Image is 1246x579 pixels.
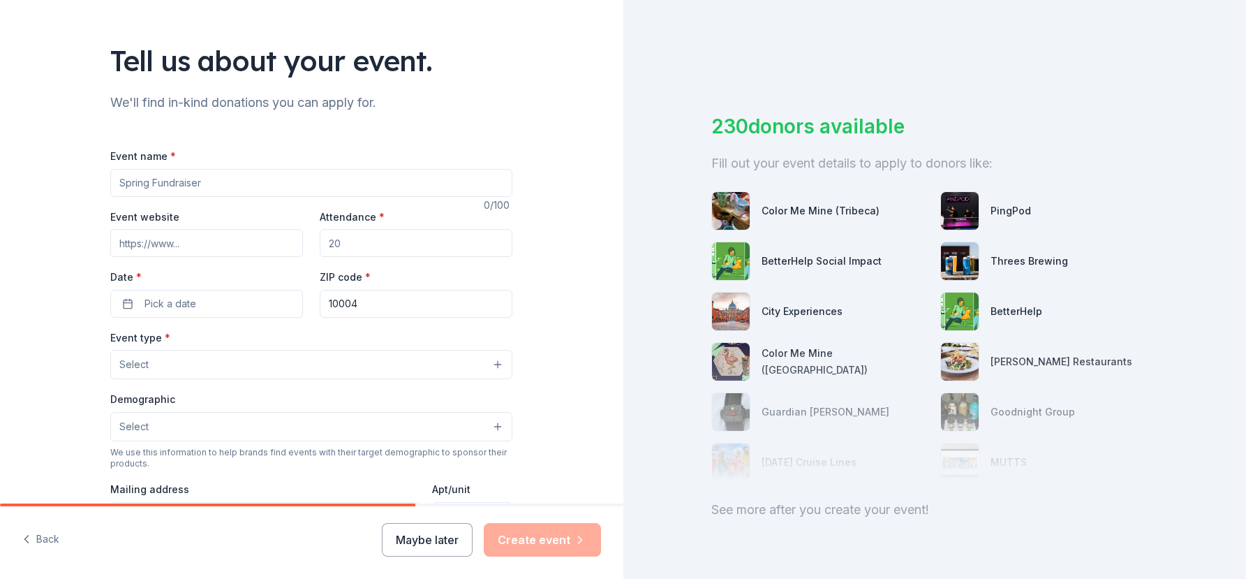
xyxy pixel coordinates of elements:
[110,393,175,406] label: Demographic
[712,192,750,230] img: photo for Color Me Mine (Tribeca)
[110,41,512,80] div: Tell us about your event.
[991,253,1068,270] div: Threes Brewing
[110,290,303,318] button: Pick a date
[110,270,303,284] label: Date
[320,270,371,284] label: ZIP code
[320,210,385,224] label: Attendance
[711,499,1158,521] div: See more after you create your event!
[119,356,149,373] span: Select
[320,229,512,257] input: 20
[22,525,59,555] button: Back
[762,253,882,270] div: BetterHelp Social Impact
[941,242,979,280] img: photo for Threes Brewing
[110,331,170,345] label: Event type
[762,303,843,320] div: City Experiences
[941,293,979,330] img: photo for BetterHelp
[119,418,149,435] span: Select
[382,523,473,557] button: Maybe later
[110,447,512,469] div: We use this information to help brands find events with their target demographic to sponsor their...
[110,169,512,197] input: Spring Fundraiser
[432,483,470,497] label: Apt/unit
[991,303,1042,320] div: BetterHelp
[712,293,750,330] img: photo for City Experiences
[941,192,979,230] img: photo for PingPod
[110,350,512,379] button: Select
[110,483,189,497] label: Mailing address
[110,412,512,441] button: Select
[991,203,1031,219] div: PingPod
[110,149,176,163] label: Event name
[144,295,196,312] span: Pick a date
[711,152,1158,175] div: Fill out your event details to apply to donors like:
[711,112,1158,141] div: 230 donors available
[110,210,179,224] label: Event website
[432,502,512,530] input: #
[762,203,880,219] div: Color Me Mine (Tribeca)
[110,91,512,114] div: We'll find in-kind donations you can apply for.
[484,197,512,214] div: 0 /100
[110,502,421,530] input: Enter a US address
[110,229,303,257] input: https://www...
[320,290,512,318] input: 12345 (U.S. only)
[712,242,750,280] img: photo for BetterHelp Social Impact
